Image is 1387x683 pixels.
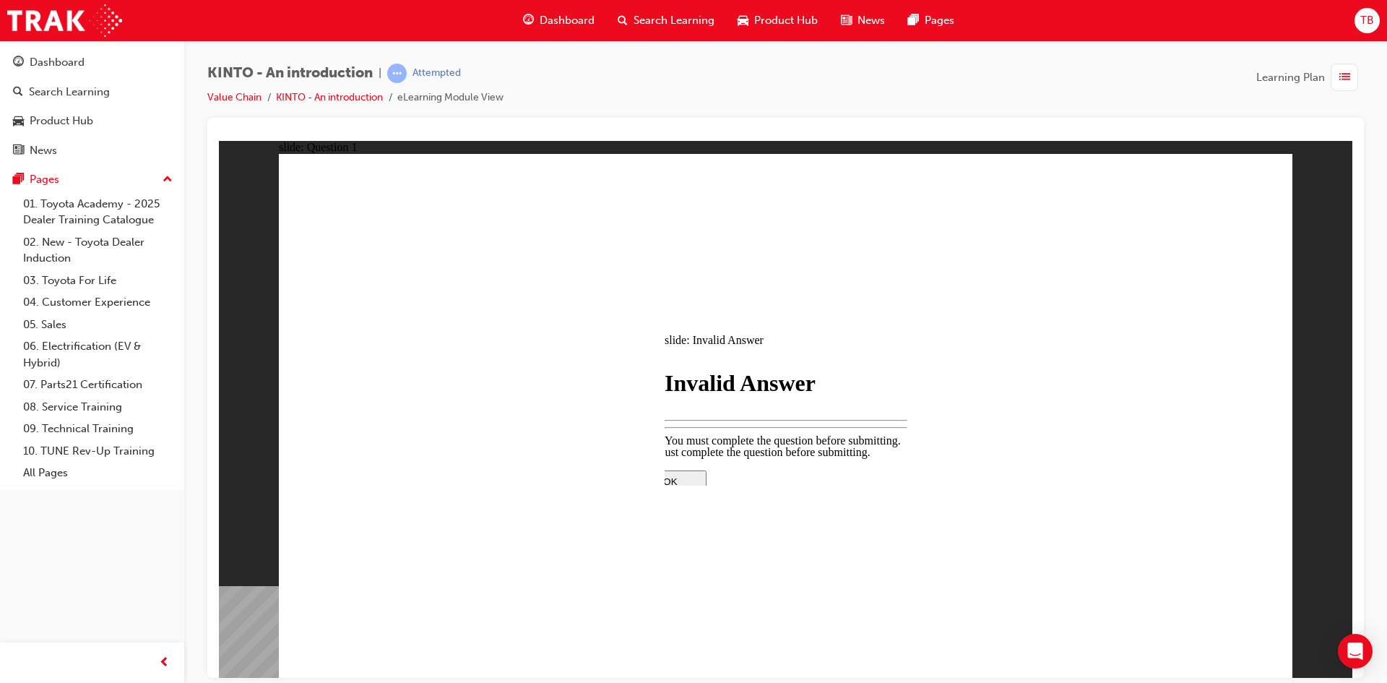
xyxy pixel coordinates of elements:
[13,173,24,186] span: pages-icon
[1354,8,1380,33] button: TB
[618,12,628,30] span: search-icon
[159,654,170,672] span: prev-icon
[17,462,178,484] a: All Pages
[6,79,178,106] a: Search Learning
[511,6,606,35] a: guage-iconDashboard
[29,84,110,100] div: Search Learning
[606,6,726,35] a: search-iconSearch Learning
[17,291,178,314] a: 04. Customer Experience
[857,12,885,29] span: News
[30,171,59,188] div: Pages
[6,108,178,134] a: Product Hub
[6,46,178,166] button: DashboardSearch LearningProduct HubNews
[754,12,818,29] span: Product Hub
[17,335,178,374] a: 06. Electrification (EV & Hybrid)
[17,418,178,440] a: 09. Technical Training
[17,270,178,292] a: 03. Toyota For Life
[30,54,85,71] div: Dashboard
[17,314,178,336] a: 05. Sales
[13,56,24,69] span: guage-icon
[17,396,178,418] a: 08. Service Training
[30,142,57,159] div: News
[13,115,24,128] span: car-icon
[738,12,748,30] span: car-icon
[387,64,407,83] span: learningRecordVerb_ATTEMPT-icon
[13,86,23,99] span: search-icon
[726,6,829,35] a: car-iconProduct Hub
[6,166,178,193] button: Pages
[276,91,383,103] a: KINTO - An introduction
[17,231,178,270] a: 02. New - Toyota Dealer Induction
[1338,634,1373,669] div: Open Intercom Messenger
[412,66,461,80] div: Attempted
[7,4,122,37] img: Trak
[379,65,381,82] span: |
[1360,12,1374,29] span: TB
[829,6,896,35] a: news-iconNews
[523,12,534,30] span: guage-icon
[6,137,178,164] a: News
[540,12,595,29] span: Dashboard
[634,12,714,29] span: Search Learning
[1256,64,1364,91] button: Learning Plan
[207,65,373,82] span: KINTO - An introduction
[6,49,178,76] a: Dashboard
[163,171,173,189] span: up-icon
[13,145,24,158] span: news-icon
[17,374,178,396] a: 07. Parts21 Certification
[841,12,852,30] span: news-icon
[925,12,954,29] span: Pages
[397,90,504,106] li: eLearning Module View
[1256,69,1325,86] span: Learning Plan
[908,12,919,30] span: pages-icon
[30,113,93,129] div: Product Hub
[207,91,262,103] a: Value Chain
[1339,69,1350,87] span: list-icon
[17,193,178,231] a: 01. Toyota Academy - 2025 Dealer Training Catalogue
[896,6,966,35] a: pages-iconPages
[17,440,178,463] a: 10. TUNE Rev-Up Training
